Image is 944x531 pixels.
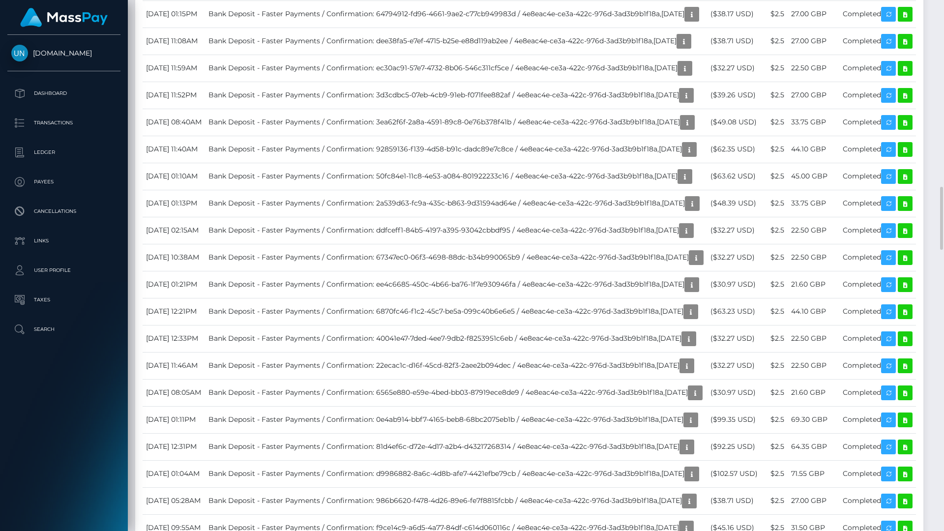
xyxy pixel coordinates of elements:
td: 44.10 GBP [788,298,839,325]
td: Bank Deposit - Faster Payments / Confirmation: 81d4ef6c-d72e-4d17-a2b4-d43217268314 / 4e8eac4e-ce... [205,433,707,460]
td: Completed [839,0,916,28]
td: 21.60 GBP [788,271,839,298]
td: $2.5 [763,109,788,136]
td: ($38.71 USD) [707,487,763,514]
a: Dashboard [7,81,120,106]
td: ($32.27 USD) [707,217,763,244]
a: Cancellations [7,199,120,224]
td: ($30.97 USD) [707,379,763,406]
td: ($32.27 USD) [707,325,763,352]
td: Completed [839,28,916,55]
td: 45.00 GBP [788,163,839,190]
td: Completed [839,406,916,433]
td: $2.5 [763,190,788,217]
td: 27.00 GBP [788,0,839,28]
td: [DATE] 01:11PM [143,406,205,433]
td: ($38.71 USD) [707,28,763,55]
td: [DATE] 12:31PM [143,433,205,460]
td: 22.50 GBP [788,352,839,379]
td: $2.5 [763,487,788,514]
td: 64.35 GBP [788,433,839,460]
td: [DATE] 08:40AM [143,109,205,136]
p: Search [11,322,117,337]
td: [DATE] 01:21PM [143,271,205,298]
td: $2.5 [763,28,788,55]
td: Bank Deposit - Faster Payments / Confirmation: 22ecac1c-d16f-45cd-82f3-2aee2b094dec / 4e8eac4e-ce... [205,352,707,379]
td: Completed [839,109,916,136]
td: $2.5 [763,325,788,352]
td: $2.5 [763,460,788,487]
a: Ledger [7,140,120,165]
td: Bank Deposit - Faster Payments / Confirmation: 6565e880-e59e-4bed-bb03-87919ece8de9 / 4e8eac4e-ce... [205,379,707,406]
td: Bank Deposit - Faster Payments / Confirmation: 3d3cdbc5-07eb-4cb9-91eb-f071fee882af / 4e8eac4e-ce... [205,82,707,109]
p: User Profile [11,263,117,278]
td: Bank Deposit - Faster Payments / Confirmation: 64794912-fd96-4661-9ae2-c77cb949983d / 4e8eac4e-ce... [205,0,707,28]
td: Bank Deposit - Faster Payments / Confirmation: 67347ec0-06f3-4698-88dc-b34b990065b9 / 4e8eac4e-ce... [205,244,707,271]
td: [DATE] 05:28AM [143,487,205,514]
td: 22.50 GBP [788,244,839,271]
td: [DATE] 10:38AM [143,244,205,271]
a: Payees [7,170,120,194]
a: Links [7,229,120,253]
td: [DATE] 11:52PM [143,82,205,109]
p: Taxes [11,293,117,307]
td: Completed [839,352,916,379]
p: Cancellations [11,204,117,219]
td: 22.50 GBP [788,325,839,352]
td: 33.75 GBP [788,190,839,217]
td: Completed [839,433,916,460]
td: Bank Deposit - Faster Payments / Confirmation: 40041e47-7ded-4ee7-9db2-f8253951c6eb / 4e8eac4e-ce... [205,325,707,352]
a: Search [7,317,120,342]
td: $2.5 [763,136,788,163]
td: ($32.27 USD) [707,55,763,82]
td: [DATE] 01:10AM [143,163,205,190]
td: ($99.35 USD) [707,406,763,433]
td: $2.5 [763,433,788,460]
td: $2.5 [763,244,788,271]
td: $2.5 [763,379,788,406]
td: [DATE] 02:15AM [143,217,205,244]
td: Completed [839,190,916,217]
td: ($49.08 USD) [707,109,763,136]
p: Transactions [11,116,117,130]
td: Bank Deposit - Faster Payments / Confirmation: dee38fa5-e7ef-4715-b25e-e88d119ab2ee / 4e8eac4e-ce... [205,28,707,55]
td: $2.5 [763,271,788,298]
td: 69.30 GBP [788,406,839,433]
td: [DATE] 12:33PM [143,325,205,352]
td: 27.00 GBP [788,82,839,109]
td: Completed [839,487,916,514]
td: [DATE] 11:40AM [143,136,205,163]
td: [DATE] 01:15PM [143,0,205,28]
td: ($30.97 USD) [707,271,763,298]
td: 27.00 GBP [788,487,839,514]
td: [DATE] 01:04AM [143,460,205,487]
td: $2.5 [763,352,788,379]
td: [DATE] 12:21PM [143,298,205,325]
td: 71.55 GBP [788,460,839,487]
td: $2.5 [763,298,788,325]
a: User Profile [7,258,120,283]
td: ($63.23 USD) [707,298,763,325]
td: $2.5 [763,0,788,28]
td: $2.5 [763,55,788,82]
p: Links [11,234,117,248]
td: $2.5 [763,217,788,244]
td: Completed [839,82,916,109]
td: Bank Deposit - Faster Payments / Confirmation: 92859136-f139-4d58-b91c-dadc89e7c8ce / 4e8eac4e-ce... [205,136,707,163]
td: ($62.35 USD) [707,136,763,163]
img: Unlockt.me [11,45,28,61]
td: [DATE] 11:59AM [143,55,205,82]
p: Ledger [11,145,117,160]
td: ($48.39 USD) [707,190,763,217]
td: ($92.25 USD) [707,433,763,460]
td: Completed [839,244,916,271]
td: Completed [839,325,916,352]
span: [DOMAIN_NAME] [7,49,120,58]
td: 44.10 GBP [788,136,839,163]
td: Bank Deposit - Faster Payments / Confirmation: 0e4ab914-bbf7-4165-beb8-68bc2075eb1b / 4e8eac4e-ce... [205,406,707,433]
td: ($32.27 USD) [707,244,763,271]
td: 27.00 GBP [788,28,839,55]
td: Completed [839,271,916,298]
td: [DATE] 08:05AM [143,379,205,406]
td: Completed [839,460,916,487]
